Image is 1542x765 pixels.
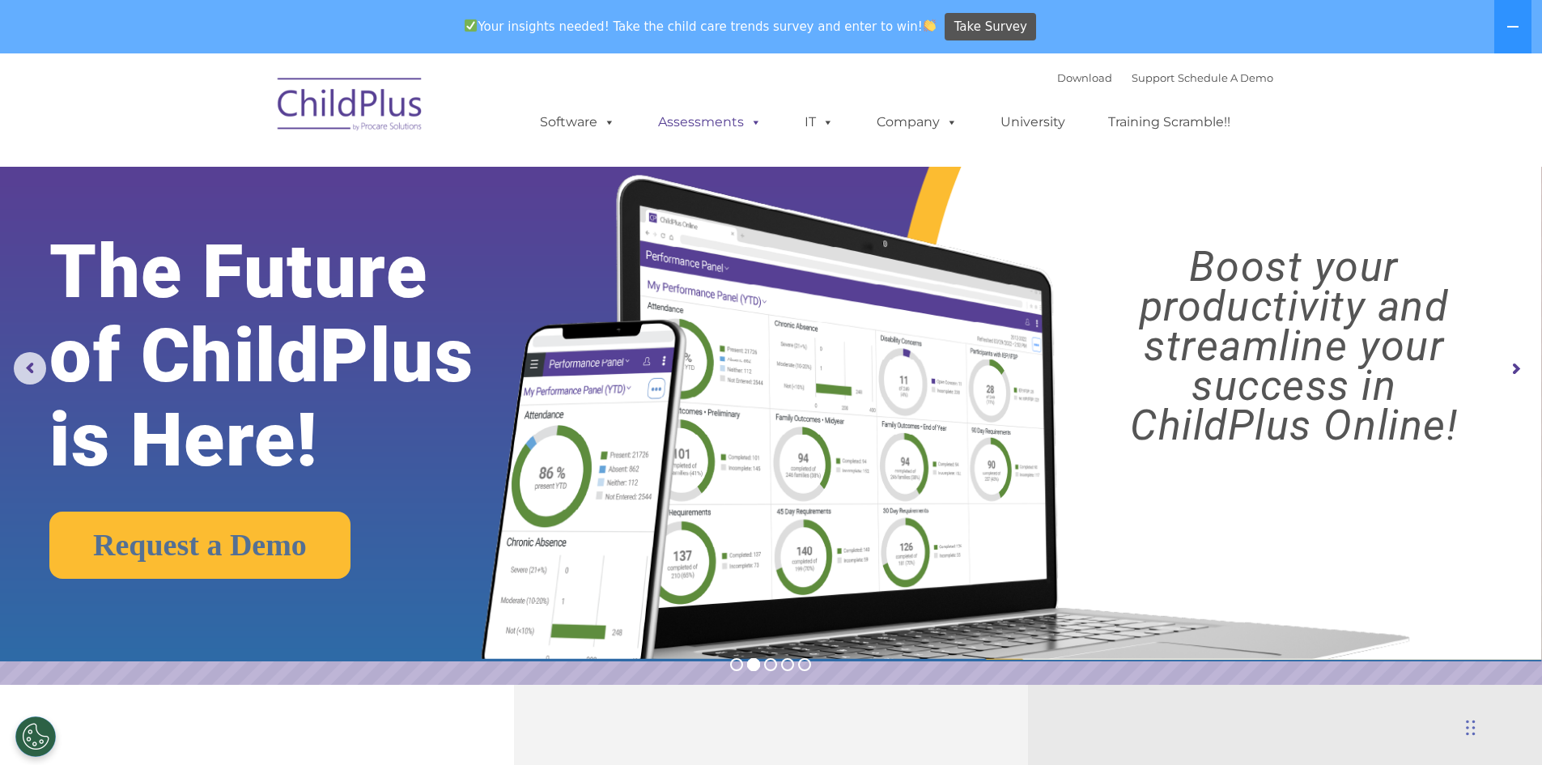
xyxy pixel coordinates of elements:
[1057,71,1273,84] font: |
[945,13,1036,41] a: Take Survey
[954,13,1027,41] span: Take Survey
[465,19,477,32] img: ✅
[458,11,943,42] span: Your insights needed! Take the child care trends survey and enter to win!
[49,512,350,579] a: Request a Demo
[225,173,294,185] span: Phone number
[984,106,1081,138] a: University
[1065,247,1523,445] rs-layer: Boost your productivity and streamline your success in ChildPlus Online!
[860,106,974,138] a: Company
[49,230,542,482] rs-layer: The Future of ChildPlus is Here!
[788,106,850,138] a: IT
[524,106,631,138] a: Software
[225,107,274,119] span: Last name
[642,106,778,138] a: Assessments
[1277,590,1542,765] iframe: Chat Widget
[270,66,431,147] img: ChildPlus by Procare Solutions
[1178,71,1273,84] a: Schedule A Demo
[1466,703,1476,752] div: Drag
[1092,106,1247,138] a: Training Scramble!!
[1057,71,1112,84] a: Download
[15,716,56,757] button: Cookies Settings
[924,19,936,32] img: 👏
[1132,71,1175,84] a: Support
